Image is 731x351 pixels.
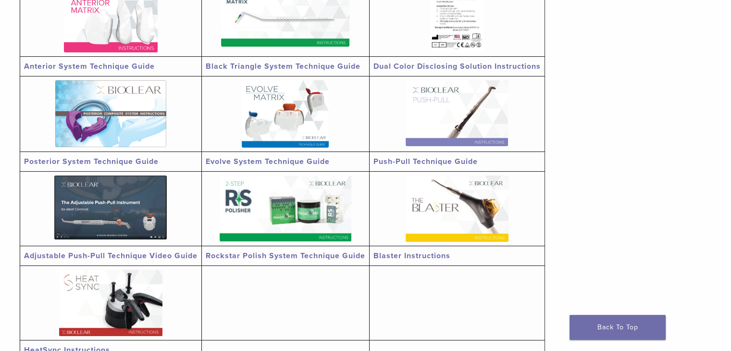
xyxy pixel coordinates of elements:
a: Blaster Instructions [373,251,450,261]
a: Dual Color Disclosing Solution Instructions [373,62,541,71]
a: Black Triangle System Technique Guide [206,62,360,71]
a: Evolve System Technique Guide [206,157,330,166]
a: Back To Top [570,315,666,340]
a: Anterior System Technique Guide [24,62,155,71]
a: Posterior System Technique Guide [24,157,159,166]
a: Adjustable Push-Pull Technique Video Guide [24,251,198,261]
a: Push-Pull Technique Guide [373,157,478,166]
a: Rockstar Polish System Technique Guide [206,251,365,261]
